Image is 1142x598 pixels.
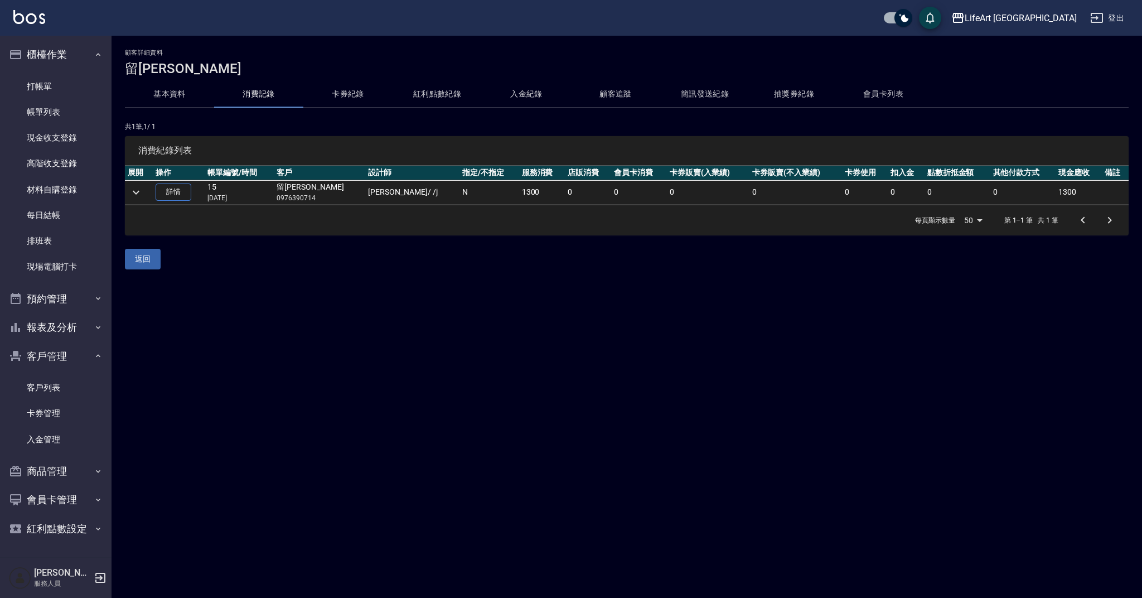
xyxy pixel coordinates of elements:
[4,427,107,452] a: 入金管理
[4,485,107,514] button: 會員卡管理
[153,166,205,180] th: 操作
[925,180,990,205] td: 0
[9,567,31,589] img: Person
[4,177,107,202] a: 材料自購登錄
[34,578,91,589] p: 服務人員
[749,166,841,180] th: 卡券販賣(不入業績)
[667,166,749,180] th: 卡券販賣(入業績)
[4,151,107,176] a: 高階收支登錄
[965,11,1077,25] div: LifeArt [GEOGRAPHIC_DATA]
[13,10,45,24] img: Logo
[4,202,107,228] a: 每日結帳
[4,74,107,99] a: 打帳單
[611,166,667,180] th: 會員卡消費
[34,567,91,578] h5: [PERSON_NAME]
[274,166,365,180] th: 客戶
[749,180,841,205] td: 0
[205,166,274,180] th: 帳單編號/時間
[1056,180,1102,205] td: 1300
[4,99,107,125] a: 帳單列表
[888,166,924,180] th: 扣入金
[842,166,888,180] th: 卡券使用
[915,215,955,225] p: 每頁顯示數量
[990,180,1056,205] td: 0
[277,193,362,203] p: 0976390714
[4,254,107,279] a: 現場電腦打卡
[125,81,214,108] button: 基本資料
[4,401,107,426] a: 卡券管理
[459,166,519,180] th: 指定/不指定
[565,180,611,205] td: 0
[482,81,571,108] button: 入金紀錄
[839,81,928,108] button: 會員卡列表
[4,125,107,151] a: 現金收支登錄
[660,81,749,108] button: 簡訊發送紀錄
[565,166,611,180] th: 店販消費
[205,180,274,205] td: 15
[1102,166,1129,180] th: 備註
[138,145,1115,156] span: 消費紀錄列表
[4,375,107,401] a: 客戶列表
[4,284,107,314] button: 預約管理
[156,184,191,201] a: 詳情
[611,180,667,205] td: 0
[925,166,990,180] th: 點數折抵金額
[274,180,365,205] td: 留[PERSON_NAME]
[125,61,1129,76] h3: 留[PERSON_NAME]
[393,81,482,108] button: 紅利點數紀錄
[888,180,924,205] td: 0
[214,81,303,108] button: 消費記錄
[947,7,1081,30] button: LifeArt [GEOGRAPHIC_DATA]
[749,81,839,108] button: 抽獎券紀錄
[125,249,161,269] button: 返回
[125,166,153,180] th: 展開
[919,7,941,29] button: save
[990,166,1056,180] th: 其他付款方式
[459,180,519,205] td: N
[125,49,1129,56] h2: 顧客詳細資料
[365,166,459,180] th: 設計師
[4,514,107,543] button: 紅利點數設定
[1086,8,1129,28] button: 登出
[571,81,660,108] button: 顧客追蹤
[1004,215,1058,225] p: 第 1–1 筆 共 1 筆
[365,180,459,205] td: [PERSON_NAME] / /j
[842,180,888,205] td: 0
[960,205,986,235] div: 50
[4,313,107,342] button: 報表及分析
[207,193,271,203] p: [DATE]
[128,184,144,201] button: expand row
[667,180,749,205] td: 0
[1056,166,1102,180] th: 現金應收
[125,122,1129,132] p: 共 1 筆, 1 / 1
[519,180,565,205] td: 1300
[4,228,107,254] a: 排班表
[4,342,107,371] button: 客戶管理
[303,81,393,108] button: 卡券紀錄
[4,40,107,69] button: 櫃檯作業
[4,457,107,486] button: 商品管理
[519,166,565,180] th: 服務消費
